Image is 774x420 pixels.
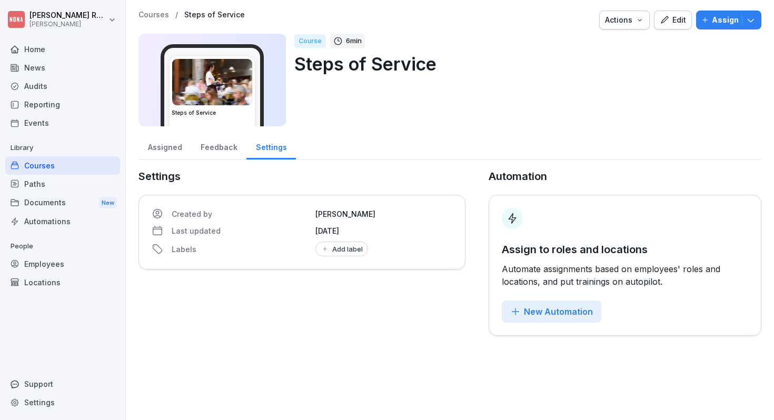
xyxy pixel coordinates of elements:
[5,393,120,412] a: Settings
[5,375,120,393] div: Support
[315,225,453,236] p: [DATE]
[29,21,106,28] p: [PERSON_NAME]
[660,14,686,26] div: Edit
[712,14,739,26] p: Assign
[5,193,120,213] a: DocumentsNew
[599,11,650,29] button: Actions
[510,306,593,317] div: New Automation
[5,58,120,77] a: News
[138,11,169,19] a: Courses
[191,133,246,159] a: Feedback
[99,197,117,209] div: New
[346,36,362,46] p: 6 min
[605,14,644,26] div: Actions
[5,156,120,175] a: Courses
[172,225,309,236] p: Last updated
[29,11,106,20] p: [PERSON_NAME] Raemaekers
[172,208,309,219] p: Created by
[321,245,363,253] div: Add label
[502,242,748,257] p: Assign to roles and locations
[502,301,601,323] button: New Automation
[138,168,465,184] p: Settings
[138,133,191,159] a: Assigned
[654,11,692,29] button: Edit
[5,255,120,273] a: Employees
[5,77,120,95] a: Audits
[172,59,252,105] img: vd9hf8v6tixg1rgmgu18qv0n.png
[489,168,547,184] p: Automation
[294,51,753,77] p: Steps of Service
[172,244,309,255] p: Labels
[5,139,120,156] p: Library
[184,11,245,19] a: Steps of Service
[172,109,253,117] h3: Steps of Service
[5,95,120,114] a: Reporting
[5,40,120,58] a: Home
[315,208,453,219] p: [PERSON_NAME]
[294,34,326,48] div: Course
[5,114,120,132] a: Events
[5,273,120,292] a: Locations
[696,11,761,29] button: Assign
[5,238,120,255] p: People
[5,175,120,193] a: Paths
[5,193,120,213] div: Documents
[5,212,120,231] a: Automations
[502,263,748,288] p: Automate assignments based on employees' roles and locations, and put trainings on autopilot.
[315,242,368,256] button: Add label
[246,133,296,159] a: Settings
[175,11,178,19] p: /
